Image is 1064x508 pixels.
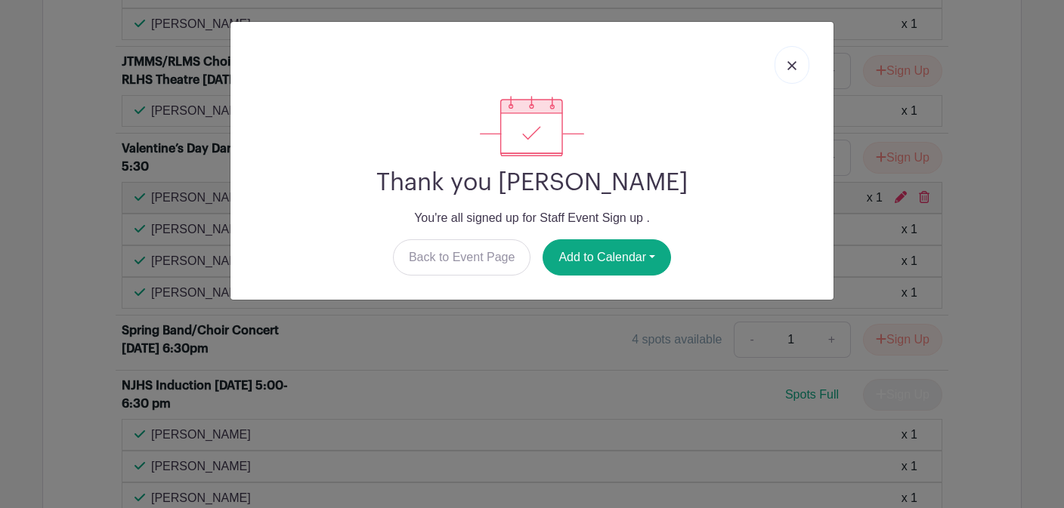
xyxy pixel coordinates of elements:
button: Add to Calendar [543,239,671,276]
a: Back to Event Page [393,239,531,276]
img: close_button-5f87c8562297e5c2d7936805f587ecaba9071eb48480494691a3f1689db116b3.svg [787,61,796,70]
p: You're all signed up for Staff Event Sign up . [243,209,821,227]
img: signup_complete-c468d5dda3e2740ee63a24cb0ba0d3ce5d8a4ecd24259e683200fb1569d990c8.svg [480,96,584,156]
h2: Thank you [PERSON_NAME] [243,168,821,197]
